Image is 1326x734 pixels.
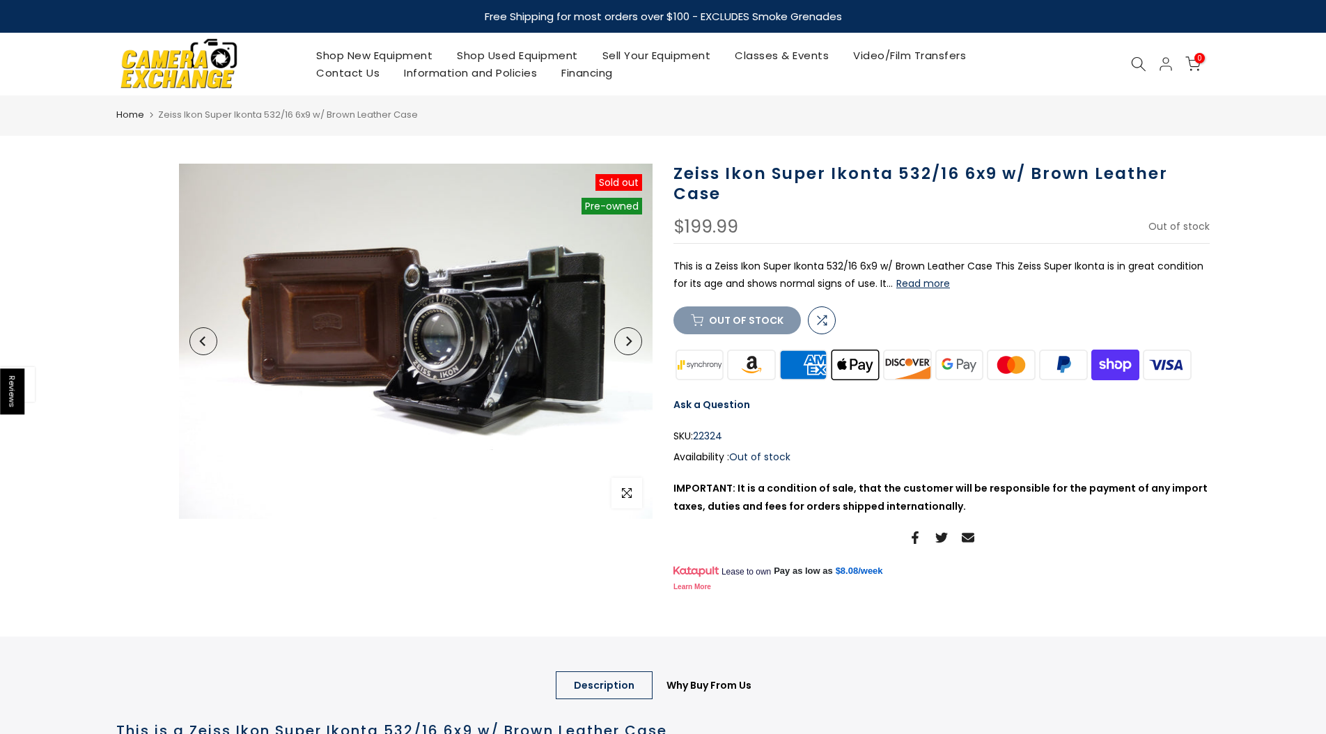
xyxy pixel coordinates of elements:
[933,348,985,382] img: google pay
[392,64,549,81] a: Information and Policies
[1141,348,1194,382] img: visa
[1194,53,1205,63] span: 0
[673,348,726,382] img: synchrony
[774,565,833,577] span: Pay as low as
[841,47,978,64] a: Video/Film Transfers
[726,348,778,382] img: amazon payments
[673,428,1210,445] div: SKU:
[614,327,642,355] button: Next
[189,327,217,355] button: Previous
[1038,348,1090,382] img: paypal
[693,428,722,445] span: 22324
[721,566,771,577] span: Lease to own
[673,448,1210,466] div: Availability :
[935,529,948,546] a: Share on Twitter
[673,583,711,591] a: Learn More
[158,108,418,121] span: Zeiss Ikon Super Ikonta 532/16 6x9 w/ Brown Leather Case
[1089,348,1141,382] img: shopify pay
[179,164,653,519] img: Zeiss Ikon Super Ikonta 532/16 6x9 w/ Brown Leather Case Medium Format Equipment - Medium Format ...
[962,529,974,546] a: Share on Email
[556,671,653,699] a: Description
[777,348,829,382] img: american express
[485,9,842,24] strong: Free Shipping for most orders over $100 - EXCLUDES Smoke Grenades
[985,348,1038,382] img: master
[1185,56,1201,72] a: 0
[304,47,445,64] a: Shop New Equipment
[1148,219,1210,233] span: Out of stock
[723,47,841,64] a: Classes & Events
[673,398,750,412] a: Ask a Question
[909,529,921,546] a: Share on Facebook
[836,565,883,577] a: $8.08/week
[445,47,591,64] a: Shop Used Equipment
[896,277,950,290] button: Read more
[304,64,392,81] a: Contact Us
[673,164,1210,204] h1: Zeiss Ikon Super Ikonta 532/16 6x9 w/ Brown Leather Case
[648,671,770,699] a: Why Buy From Us
[673,218,738,236] div: $199.99
[549,64,625,81] a: Financing
[729,450,790,464] span: Out of stock
[590,47,723,64] a: Sell Your Equipment
[882,348,934,382] img: discover
[829,348,882,382] img: apple pay
[673,481,1208,513] strong: IMPORTANT: It is a condition of sale, that the customer will be responsible for the payment of an...
[116,108,144,122] a: Home
[673,258,1210,292] p: This is a Zeiss Ikon Super Ikonta 532/16 6x9 w/ Brown Leather Case This Zeiss Super Ikonta is in ...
